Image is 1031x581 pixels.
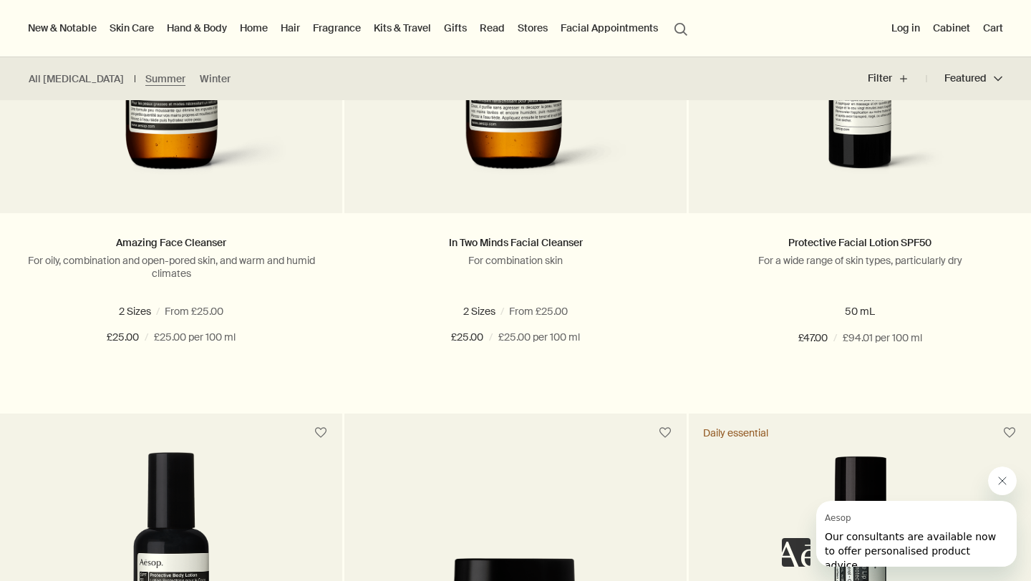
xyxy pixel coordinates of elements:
div: Daily essential [703,426,768,439]
button: Filter [868,62,926,96]
button: Log in [889,19,923,37]
button: Cart [980,19,1006,37]
a: Amazing Face Cleanser [116,236,226,249]
span: 200 mL [533,305,576,318]
button: Featured [926,62,1002,96]
span: 200 mL [188,305,231,318]
span: £25.00 per 100 ml [154,329,236,346]
iframe: no content [782,538,810,567]
a: In Two Minds Facial Cleanser [449,236,583,249]
a: Kits & Travel [371,19,434,37]
span: Our consultants are available now to offer personalised product advice. [9,30,180,70]
button: Open search [668,14,694,41]
span: / [145,329,148,346]
a: Home [237,19,271,37]
a: Hand & Body [164,19,230,37]
a: Gifts [441,19,470,37]
button: Save to cabinet [997,420,1022,446]
div: Aesop says "Our consultants are available now to offer personalised product advice.". Open messag... [782,467,1017,567]
button: New & Notable [25,19,100,37]
span: / [489,329,493,346]
a: Fragrance [310,19,364,37]
p: For combination skin [366,254,665,267]
span: 100 mL [120,305,161,318]
button: Stores [515,19,551,37]
a: Summer [145,72,185,86]
a: Hair [278,19,303,37]
a: Skin Care [107,19,157,37]
span: £25.00 per 100 ml [498,329,580,346]
a: Protective Facial Lotion SPF50 [788,236,931,249]
button: Save to cabinet [652,420,678,446]
iframe: Message from Aesop [816,501,1017,567]
span: / [833,330,837,347]
a: Cabinet [930,19,973,37]
button: Save to cabinet [308,420,334,446]
span: £25.00 [107,329,139,346]
span: £25.00 [451,329,483,346]
span: £47.00 [798,330,828,347]
a: Read [477,19,508,37]
iframe: Close message from Aesop [988,467,1017,495]
a: All [MEDICAL_DATA] [29,72,124,86]
p: For oily, combination and open-pored skin, and warm and humid climates [21,254,321,280]
a: Facial Appointments [558,19,661,37]
span: £94.01 per 100 ml [843,330,922,347]
span: 100 mL [465,305,505,318]
a: Winter [200,72,231,86]
p: For a wide range of skin types, particularly dry [710,254,1010,267]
